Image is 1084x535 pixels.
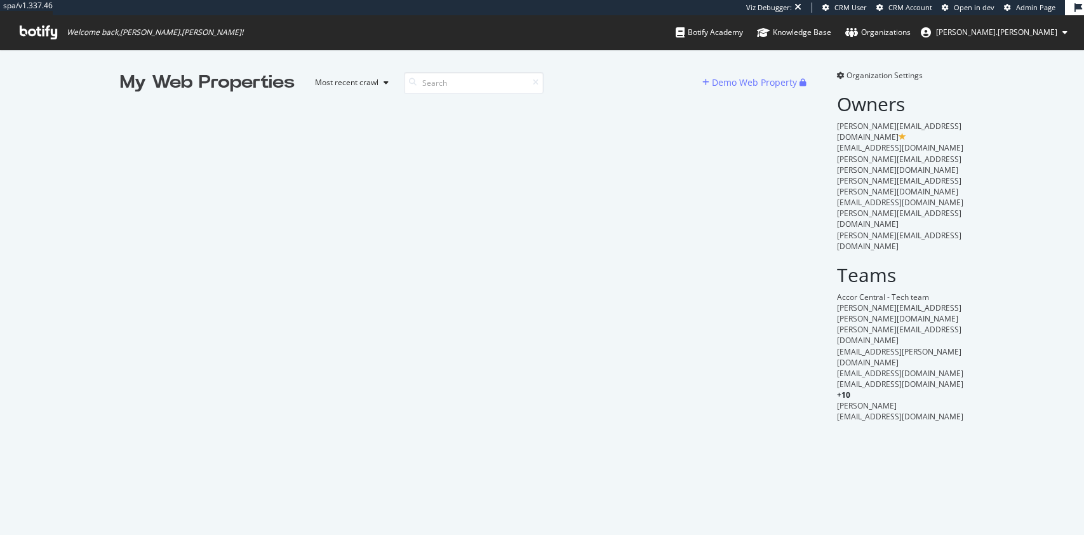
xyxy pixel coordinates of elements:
a: Admin Page [1004,3,1055,13]
span: CRM User [834,3,867,12]
h2: Owners [837,93,965,114]
h2: Teams [837,264,965,285]
div: Accor Central - Tech team [837,292,965,302]
span: [EMAIL_ADDRESS][DOMAIN_NAME] [837,142,963,153]
span: Open in dev [954,3,994,12]
a: CRM Account [876,3,932,13]
span: [EMAIL_ADDRESS][PERSON_NAME][DOMAIN_NAME] [837,346,961,368]
button: Most recent crawl [305,72,394,93]
span: [EMAIL_ADDRESS][DOMAIN_NAME] [837,368,963,379]
button: Demo Web Property [702,72,800,93]
span: Organization Settings [846,70,923,81]
a: Open in dev [942,3,994,13]
span: [PERSON_NAME][EMAIL_ADDRESS][DOMAIN_NAME] [837,121,961,142]
a: Botify Academy [676,15,743,50]
span: + 10 [837,389,850,400]
span: CRM Account [888,3,932,12]
a: Knowledge Base [757,15,831,50]
button: [PERSON_NAME].[PERSON_NAME] [911,22,1078,43]
span: [EMAIL_ADDRESS][DOMAIN_NAME] [837,197,963,208]
div: Demo Web Property [712,76,797,89]
span: [PERSON_NAME][EMAIL_ADDRESS][PERSON_NAME][DOMAIN_NAME] [837,302,961,324]
span: julien.sardin [936,27,1057,37]
span: Admin Page [1016,3,1055,12]
span: [EMAIL_ADDRESS][DOMAIN_NAME] [837,411,963,422]
span: [PERSON_NAME][EMAIL_ADDRESS][PERSON_NAME][DOMAIN_NAME] [837,175,961,197]
span: [EMAIL_ADDRESS][DOMAIN_NAME] [837,379,963,389]
a: CRM User [822,3,867,13]
a: Organizations [845,15,911,50]
div: Most recent crawl [315,79,378,86]
div: Viz Debugger: [746,3,792,13]
div: My Web Properties [120,70,295,95]
div: Knowledge Base [757,26,831,39]
span: [PERSON_NAME][EMAIL_ADDRESS][DOMAIN_NAME] [837,208,961,229]
div: Botify Academy [676,26,743,39]
div: [PERSON_NAME] [837,400,965,411]
span: [PERSON_NAME][EMAIL_ADDRESS][DOMAIN_NAME] [837,324,961,346]
span: Welcome back, [PERSON_NAME].[PERSON_NAME] ! [67,27,243,37]
a: Demo Web Property [702,77,800,88]
div: Organizations [845,26,911,39]
span: [PERSON_NAME][EMAIL_ADDRESS][DOMAIN_NAME] [837,230,961,252]
input: Search [404,72,544,94]
span: [PERSON_NAME][EMAIL_ADDRESS][PERSON_NAME][DOMAIN_NAME] [837,154,961,175]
